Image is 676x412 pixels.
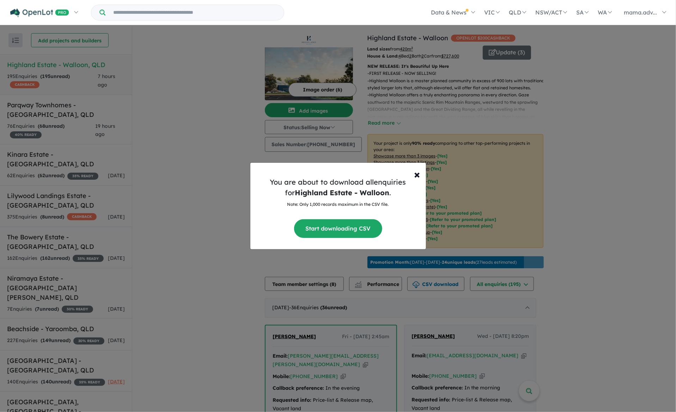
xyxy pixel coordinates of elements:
button: Start downloading CSV [294,219,382,238]
span: × [414,167,420,181]
strong: Highland Estate - Walloon [295,188,389,197]
img: Openlot PRO Logo White [10,8,69,17]
h5: You are about to download all enquiries for . [256,177,420,198]
input: Try estate name, suburb, builder or developer [107,5,282,20]
span: mama.adv... [624,9,657,16]
p: Note: Only 1,000 records maximum in the CSV file. [256,201,420,208]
